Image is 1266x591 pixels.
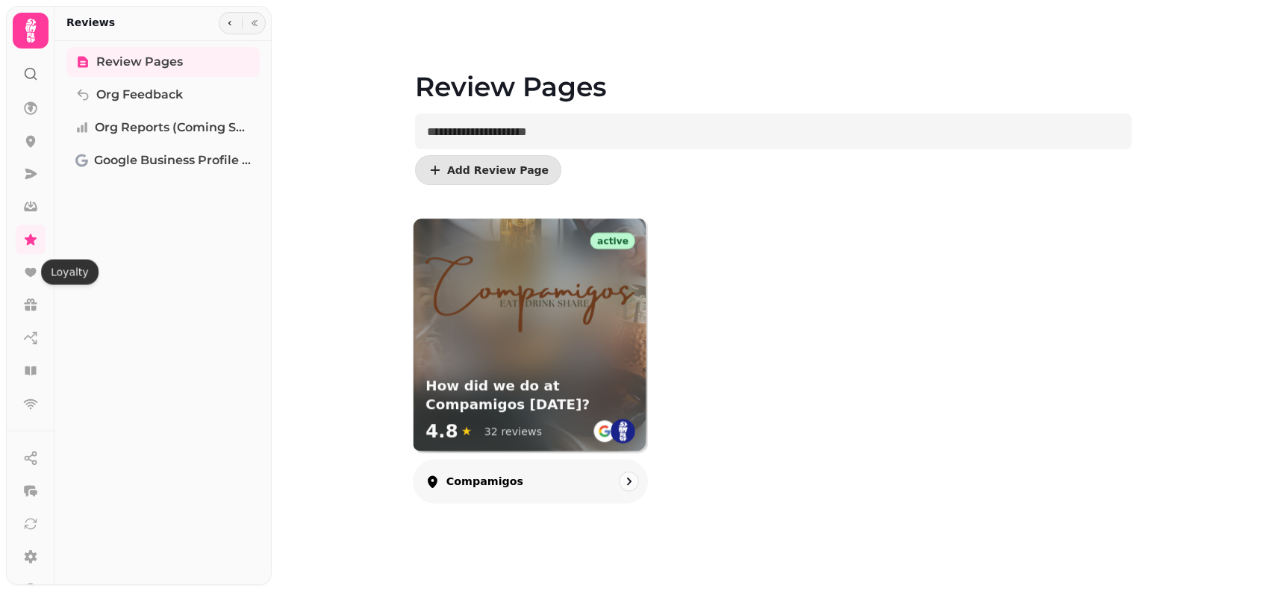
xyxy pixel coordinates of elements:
div: active [590,233,635,249]
a: Google Business Profile (Beta) [66,146,260,175]
nav: Tabs [54,41,272,585]
h2: Reviews [66,15,115,30]
a: Org Feedback [66,80,260,110]
img: st.png [611,419,635,444]
span: Add Review Page [447,165,549,175]
h3: How did we do at Compamigos [DATE]? [425,377,635,414]
img: How did we do at Compamigos today? [425,250,635,334]
p: Compamigos [446,474,523,489]
div: 32 reviews [484,424,542,439]
span: Google Business Profile (Beta) [94,151,251,169]
span: Org Feedback [96,86,183,104]
img: go-emblem@2x.png [593,419,617,444]
span: 4.8 [425,419,458,444]
svg: go to [622,474,637,489]
button: Add Review Page [415,155,561,185]
h1: Review Pages [415,36,1132,101]
a: CompamigosactiveHow did we do at Compamigos today?How did we do at Compamigos [DATE]?4.8★32 revie... [413,218,649,504]
a: Org Reports (coming soon) [66,113,260,143]
span: Review Pages [96,53,183,71]
div: Loyalty [41,260,99,285]
span: Org Reports (coming soon) [95,119,251,137]
span: ★ [461,422,473,440]
a: Review Pages [66,47,260,77]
